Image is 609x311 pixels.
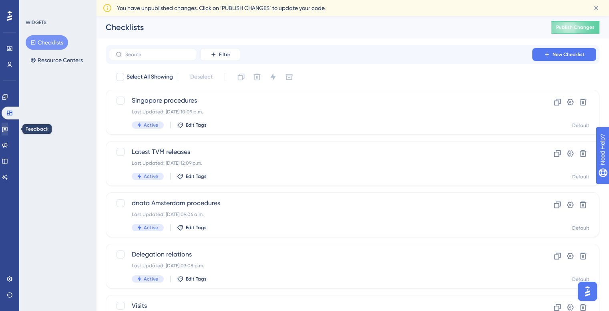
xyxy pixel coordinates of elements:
div: Checklists [106,22,531,33]
div: Default [572,174,589,180]
button: Edit Tags [177,276,207,282]
div: Default [572,225,589,231]
span: Active [144,173,158,180]
div: WIDGETS [26,19,46,26]
span: New Checklist [553,51,585,58]
span: Edit Tags [186,224,207,231]
button: Deselect [183,70,220,84]
span: Edit Tags [186,173,207,180]
span: Singapore procedures [132,96,509,105]
button: Filter [200,48,240,61]
span: Need Help? [19,2,50,12]
span: Edit Tags [186,276,207,282]
span: Edit Tags [186,122,207,128]
iframe: UserGuiding AI Assistant Launcher [575,279,599,303]
button: Resource Centers [26,53,88,67]
div: Last Updated: [DATE] 12:09 p.m. [132,160,509,166]
button: Checklists [26,35,68,50]
span: Visits [132,301,509,311]
div: Last Updated: [DATE] 03:08 p.m. [132,263,509,269]
div: Last Updated: [DATE] 09:06 a.m. [132,211,509,218]
span: You have unpublished changes. Click on ‘PUBLISH CHANGES’ to update your code. [117,3,326,13]
span: Select All Showing [127,72,173,82]
div: Default [572,276,589,283]
span: Publish Changes [556,24,595,30]
input: Search [125,52,190,57]
button: Edit Tags [177,173,207,180]
span: dnata Amsterdam procedures [132,198,509,208]
span: Filter [219,51,230,58]
div: Last Updated: [DATE] 10:09 p.m. [132,109,509,115]
button: Edit Tags [177,224,207,231]
button: Edit Tags [177,122,207,128]
span: Deselect [190,72,213,82]
button: New Checklist [532,48,596,61]
span: Active [144,224,158,231]
div: Default [572,122,589,129]
span: Active [144,122,158,128]
span: Delegation relations [132,250,509,259]
button: Publish Changes [551,21,599,34]
span: Active [144,276,158,282]
span: Latest TVM releases [132,147,509,157]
